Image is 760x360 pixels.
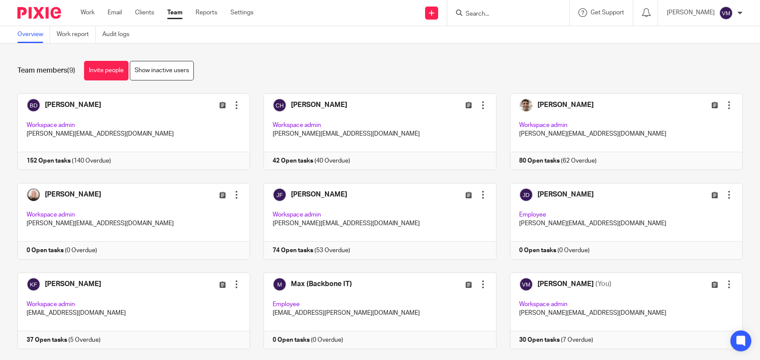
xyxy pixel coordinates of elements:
[719,6,733,20] img: svg%3E
[230,8,253,17] a: Settings
[17,7,61,19] img: Pixie
[81,8,95,17] a: Work
[102,26,136,43] a: Audit logs
[167,8,182,17] a: Team
[591,10,624,16] span: Get Support
[108,8,122,17] a: Email
[84,61,128,80] a: Invite people
[17,66,75,75] h1: Team members
[67,67,75,74] span: (9)
[57,26,96,43] a: Work report
[465,10,543,18] input: Search
[667,8,715,17] p: [PERSON_NAME]
[135,8,154,17] a: Clients
[130,61,194,80] a: Show inactive users
[17,26,50,43] a: Overview
[196,8,217,17] a: Reports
